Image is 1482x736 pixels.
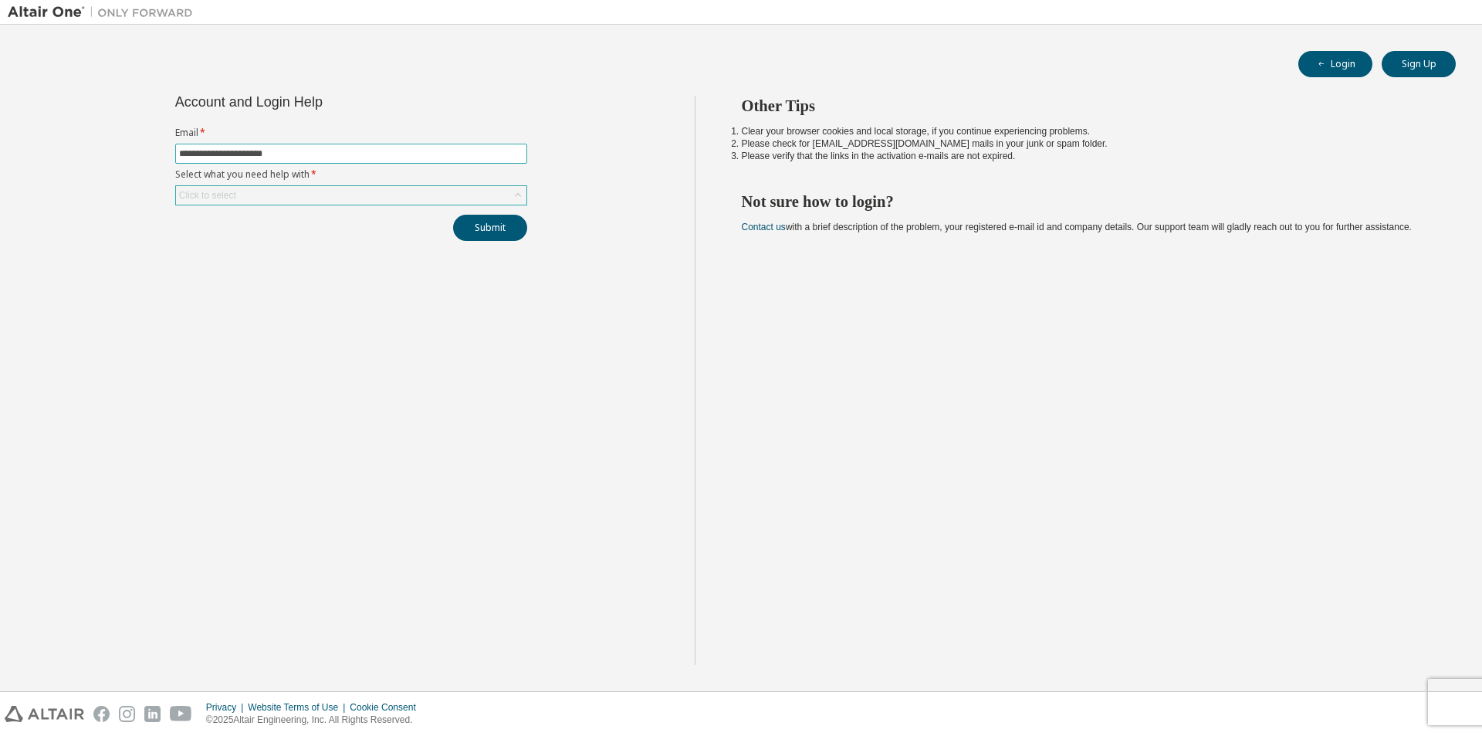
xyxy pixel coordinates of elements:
label: Email [175,127,527,139]
img: youtube.svg [170,706,192,722]
img: facebook.svg [93,706,110,722]
p: © 2025 Altair Engineering, Inc. All Rights Reserved. [206,714,425,727]
a: Contact us [742,222,786,232]
div: Cookie Consent [350,701,425,714]
h2: Not sure how to login? [742,192,1429,212]
div: Privacy [206,701,248,714]
div: Click to select [179,189,236,202]
button: Submit [453,215,527,241]
button: Sign Up [1382,51,1456,77]
div: Click to select [176,186,526,205]
img: instagram.svg [119,706,135,722]
h2: Other Tips [742,96,1429,116]
button: Login [1298,51,1372,77]
li: Please verify that the links in the activation e-mails are not expired. [742,150,1429,162]
img: altair_logo.svg [5,706,84,722]
li: Please check for [EMAIL_ADDRESS][DOMAIN_NAME] mails in your junk or spam folder. [742,137,1429,150]
span: with a brief description of the problem, your registered e-mail id and company details. Our suppo... [742,222,1412,232]
img: linkedin.svg [144,706,161,722]
div: Account and Login Help [175,96,457,108]
div: Website Terms of Use [248,701,350,714]
label: Select what you need help with [175,168,527,181]
li: Clear your browser cookies and local storage, if you continue experiencing problems. [742,125,1429,137]
img: Altair One [8,5,201,20]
